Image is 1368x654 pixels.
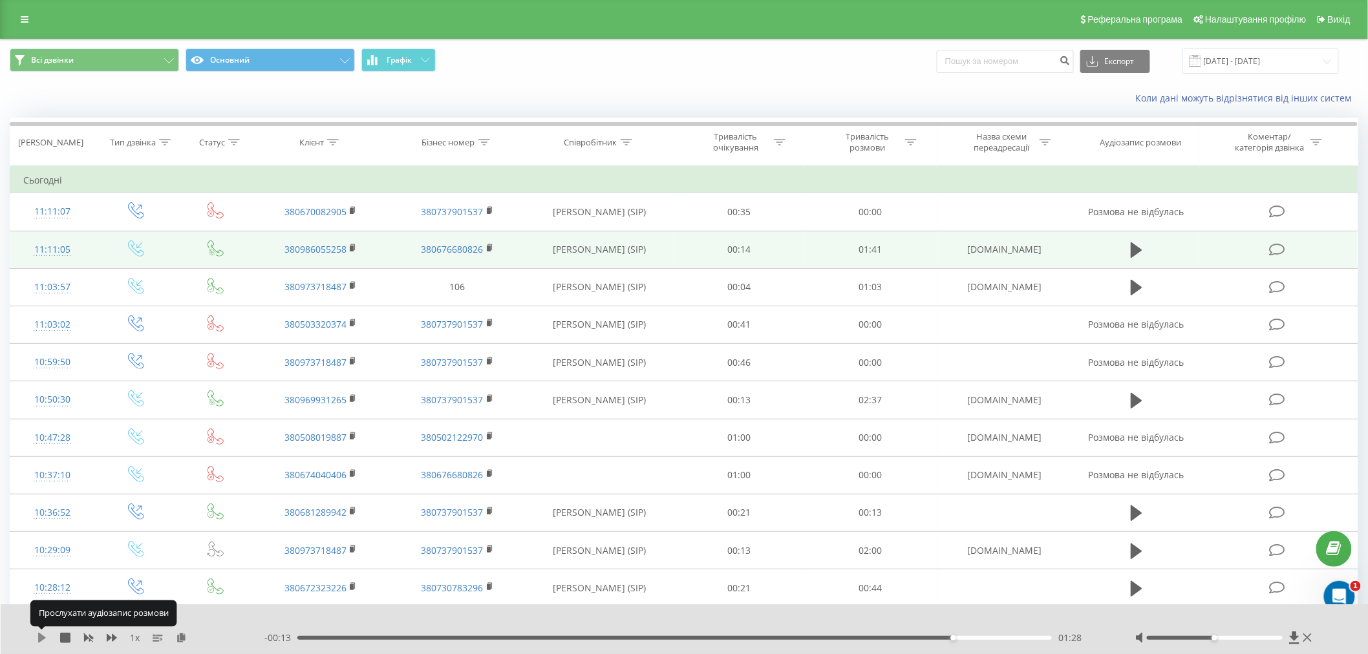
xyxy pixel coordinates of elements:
[23,312,81,337] div: 11:03:02
[389,268,526,306] td: 106
[1351,581,1361,591] span: 1
[1089,206,1184,218] span: Розмова не відбулась
[284,318,347,330] a: 380503320374
[422,544,484,556] a: 380737901537
[1088,14,1183,25] span: Реферальна програма
[23,199,81,224] div: 11:11:07
[10,167,1358,193] td: Сьогодні
[284,469,347,481] a: 380674040406
[422,243,484,255] a: 380676680826
[1136,92,1358,104] a: Коли дані можуть відрізнятися вiд інших систем
[387,56,412,65] span: Графік
[23,237,81,262] div: 11:11:05
[284,394,347,406] a: 380969931265
[284,356,347,368] a: 380973718487
[701,131,771,153] div: Тривалість очікування
[526,381,673,419] td: [PERSON_NAME] (SIP)
[1205,14,1306,25] span: Налаштування профілю
[526,569,673,607] td: [PERSON_NAME] (SIP)
[23,575,81,600] div: 10:28:12
[186,48,355,72] button: Основний
[805,456,937,494] td: 00:00
[23,387,81,412] div: 10:50:30
[526,231,673,268] td: [PERSON_NAME] (SIP)
[361,48,436,72] button: Графік
[284,280,347,293] a: 380973718487
[564,137,617,148] div: Співробітник
[23,425,81,450] div: 10:47:28
[31,55,74,65] span: Всі дзвінки
[673,306,805,343] td: 00:41
[23,350,81,375] div: 10:59:50
[299,137,324,148] div: Клієнт
[833,131,902,153] div: Тривалість розмови
[805,569,937,607] td: 00:44
[284,506,347,518] a: 380681289942
[673,344,805,381] td: 00:46
[23,463,81,488] div: 10:37:10
[284,544,347,556] a: 380973718487
[526,306,673,343] td: [PERSON_NAME] (SIP)
[1089,356,1184,368] span: Розмова не відбулась
[1328,14,1351,25] span: Вихід
[805,381,937,419] td: 02:37
[805,231,937,268] td: 01:41
[805,344,937,381] td: 00:00
[422,137,475,148] div: Бізнес номер
[526,268,673,306] td: [PERSON_NAME] (SIP)
[130,631,140,644] span: 1 x
[1058,631,1082,644] span: 01:28
[673,456,805,494] td: 01:00
[951,635,956,640] div: Accessibility label
[673,569,805,607] td: 00:21
[422,356,484,368] a: 380737901537
[422,318,484,330] a: 380737901537
[284,582,347,594] a: 380672323226
[937,268,1074,306] td: [DOMAIN_NAME]
[284,243,347,255] a: 380986055258
[422,506,484,518] a: 380737901537
[422,394,484,406] a: 380737901537
[526,193,673,231] td: [PERSON_NAME] (SIP)
[422,582,484,594] a: 380730783296
[673,268,805,306] td: 00:04
[199,137,225,148] div: Статус
[1089,469,1184,481] span: Розмова не відбулась
[805,193,937,231] td: 00:00
[23,500,81,525] div: 10:36:52
[673,532,805,569] td: 00:13
[526,532,673,569] td: [PERSON_NAME] (SIP)
[1324,581,1355,612] iframe: Intercom live chat
[673,231,805,268] td: 00:14
[673,494,805,531] td: 00:21
[805,268,937,306] td: 01:03
[422,431,484,443] a: 380502122970
[673,419,805,456] td: 01:00
[110,137,156,148] div: Тип дзвінка
[805,419,937,456] td: 00:00
[937,381,1074,419] td: [DOMAIN_NAME]
[1089,318,1184,330] span: Розмова не відбулась
[805,532,937,569] td: 02:00
[937,532,1074,569] td: [DOMAIN_NAME]
[23,275,81,300] div: 11:03:57
[1212,635,1217,640] div: Accessibility label
[422,469,484,481] a: 380676680826
[10,48,179,72] button: Всі дзвінки
[673,193,805,231] td: 00:35
[1089,431,1184,443] span: Розмова не відбулась
[937,456,1074,494] td: [DOMAIN_NAME]
[284,431,347,443] a: 380508019887
[30,600,177,626] div: Прослухати аудіозапис розмови
[805,306,937,343] td: 00:00
[1100,137,1182,148] div: Аудіозапис розмови
[284,206,347,218] a: 380670082905
[526,344,673,381] td: [PERSON_NAME] (SIP)
[805,494,937,531] td: 00:13
[967,131,1036,153] div: Назва схеми переадресації
[526,494,673,531] td: [PERSON_NAME] (SIP)
[422,206,484,218] a: 380737901537
[673,381,805,419] td: 00:13
[937,231,1074,268] td: [DOMAIN_NAME]
[937,50,1074,73] input: Пошук за номером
